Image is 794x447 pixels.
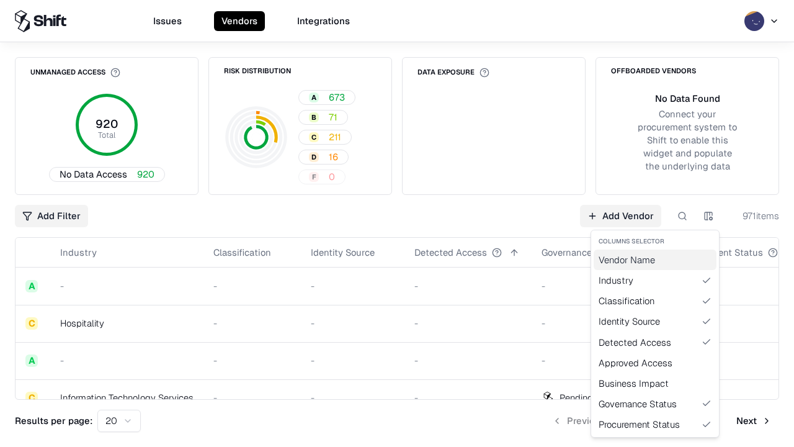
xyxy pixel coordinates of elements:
div: Columns selector [594,233,716,250]
div: Approved Access [594,353,716,373]
div: Vendor Name [594,250,716,270]
div: Business Impact [594,373,716,394]
div: Detected Access [594,332,716,353]
div: Identity Source [594,311,716,332]
div: Governance Status [594,394,716,414]
div: Procurement Status [594,414,716,435]
div: Industry [594,270,716,291]
div: Classification [594,291,716,311]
